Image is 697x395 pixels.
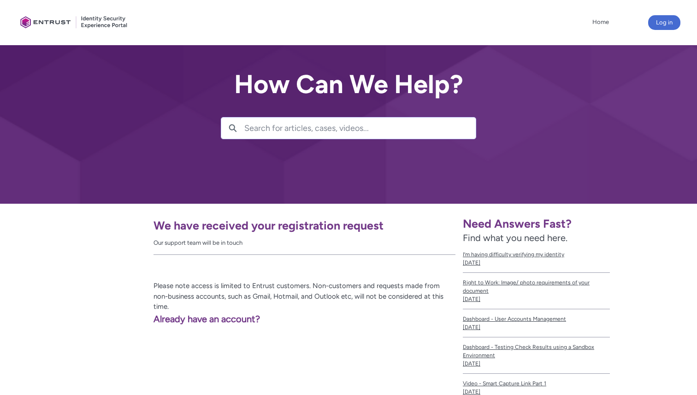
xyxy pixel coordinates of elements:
lightning-formatted-date-time: [DATE] [463,389,480,395]
a: Dashboard - Testing Check Results using a Sandbox Environment[DATE] [463,337,610,374]
lightning-formatted-date-time: [DATE] [463,360,480,367]
lightning-formatted-date-time: [DATE] [463,259,480,266]
input: Search for articles, cases, videos... [244,118,476,139]
lightning-formatted-date-time: [DATE] [463,324,480,330]
h1: We have received your registration request [154,218,455,233]
h2: How Can We Help? [221,70,476,99]
button: Log in [648,15,680,30]
span: Dashboard - User Accounts Management [463,315,610,323]
span: Dashboard - Testing Check Results using a Sandbox Environment [463,343,610,360]
span: Find what you need here. [463,232,567,243]
span: Right to Work: Image/ photo requirements of your document [463,278,610,295]
span: I’m having difficulty verifying my identity [463,250,610,259]
button: Search [221,118,244,139]
a: I’m having difficulty verifying my identity[DATE] [463,245,610,273]
p: Please note access is limited to Entrust customers. Non-customers and requests made from non-busi... [24,281,455,312]
span: Video - Smart Capture Link Part 1 [463,379,610,388]
lightning-formatted-date-time: [DATE] [463,296,480,302]
a: Already have an account? [24,313,260,324]
div: Our support team will be in touch [154,238,455,248]
a: Right to Work: Image/ photo requirements of your document[DATE] [463,273,610,309]
a: Home [590,15,611,29]
a: Dashboard - User Accounts Management[DATE] [463,309,610,337]
h1: Need Answers Fast? [463,217,610,231]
